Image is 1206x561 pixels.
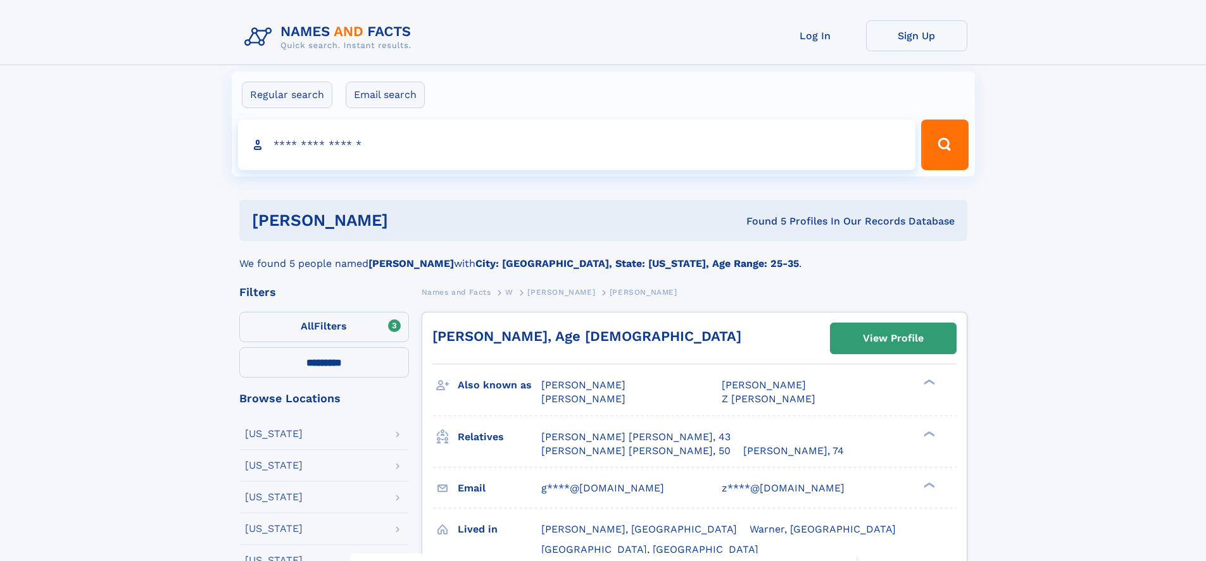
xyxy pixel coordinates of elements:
h3: Also known as [458,374,541,396]
label: Regular search [242,82,332,108]
a: Names and Facts [422,284,491,300]
div: ❯ [920,429,936,438]
a: [PERSON_NAME] [527,284,595,300]
label: Filters [239,312,409,342]
h3: Lived in [458,519,541,540]
span: [PERSON_NAME] [541,379,625,391]
div: View Profile [863,324,924,353]
div: Filters [239,287,409,298]
span: [PERSON_NAME] [527,288,595,297]
b: [PERSON_NAME] [368,257,454,269]
h3: Email [458,478,541,499]
a: [PERSON_NAME], Age [DEMOGRAPHIC_DATA] [432,328,741,344]
span: Z [PERSON_NAME] [722,393,815,405]
h1: [PERSON_NAME] [252,213,567,228]
div: [US_STATE] [245,492,303,502]
span: W [505,288,513,297]
a: [PERSON_NAME] [PERSON_NAME], 43 [541,430,731,444]
a: View Profile [831,323,956,354]
div: [US_STATE] [245,460,303,471]
a: [PERSON_NAME] [PERSON_NAME], 50 [541,444,731,458]
h3: Relatives [458,426,541,448]
a: W [505,284,513,300]
div: Found 5 Profiles In Our Records Database [567,214,955,228]
span: Warner, [GEOGRAPHIC_DATA] [750,523,896,535]
label: Email search [346,82,425,108]
b: City: [GEOGRAPHIC_DATA], State: [US_STATE], Age Range: 25-35 [475,257,799,269]
a: [PERSON_NAME], 74 [743,444,844,458]
span: [PERSON_NAME] [541,393,625,405]
span: [PERSON_NAME] [610,288,677,297]
div: [US_STATE] [245,429,303,439]
span: [PERSON_NAME] [722,379,806,391]
span: [GEOGRAPHIC_DATA], [GEOGRAPHIC_DATA] [541,543,758,555]
span: All [301,320,314,332]
img: Logo Names and Facts [239,20,422,54]
a: Log In [765,20,866,51]
a: Sign Up [866,20,967,51]
div: [US_STATE] [245,524,303,534]
input: search input [238,120,916,170]
span: [PERSON_NAME], [GEOGRAPHIC_DATA] [541,523,737,535]
div: ❯ [920,481,936,489]
div: ❯ [920,378,936,386]
div: Browse Locations [239,393,409,404]
button: Search Button [921,120,968,170]
div: We found 5 people named with . [239,241,967,271]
